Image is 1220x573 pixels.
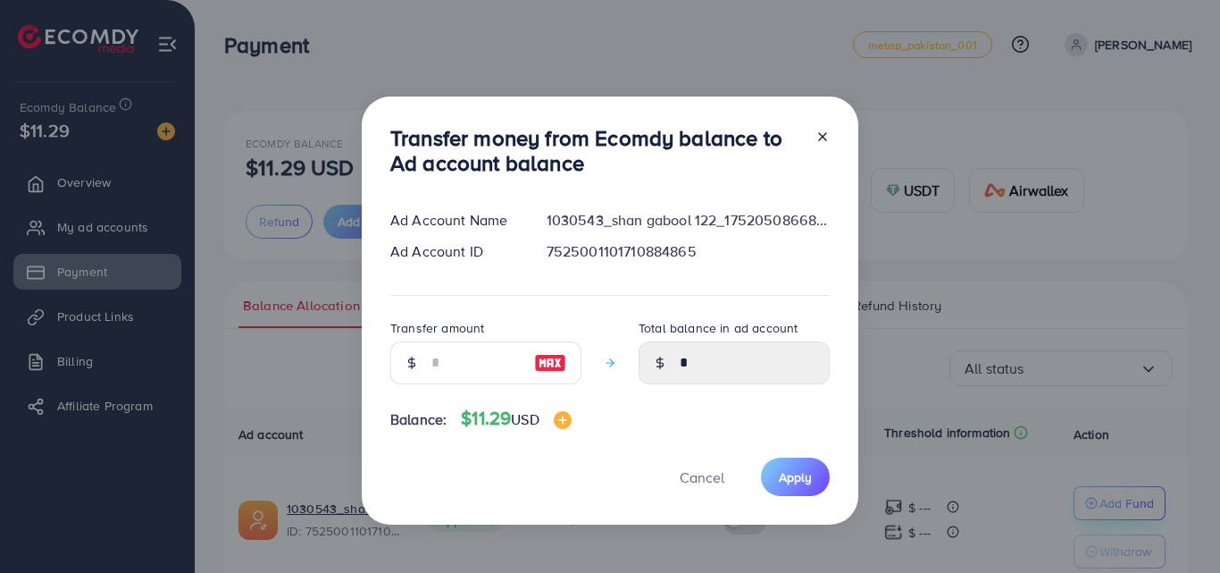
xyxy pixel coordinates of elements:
[511,409,539,429] span: USD
[532,241,844,262] div: 7525001101710884865
[461,408,571,430] h4: $11.29
[639,319,798,337] label: Total balance in ad account
[376,210,532,231] div: Ad Account Name
[1144,493,1207,560] iframe: Chat
[376,241,532,262] div: Ad Account ID
[390,409,447,430] span: Balance:
[657,458,747,496] button: Cancel
[761,458,830,496] button: Apply
[532,210,844,231] div: 1030543_shan gabool 122_1752050866845
[554,411,572,429] img: image
[534,352,566,374] img: image
[390,125,801,177] h3: Transfer money from Ecomdy balance to Ad account balance
[390,319,484,337] label: Transfer amount
[680,468,724,487] span: Cancel
[779,468,812,486] span: Apply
